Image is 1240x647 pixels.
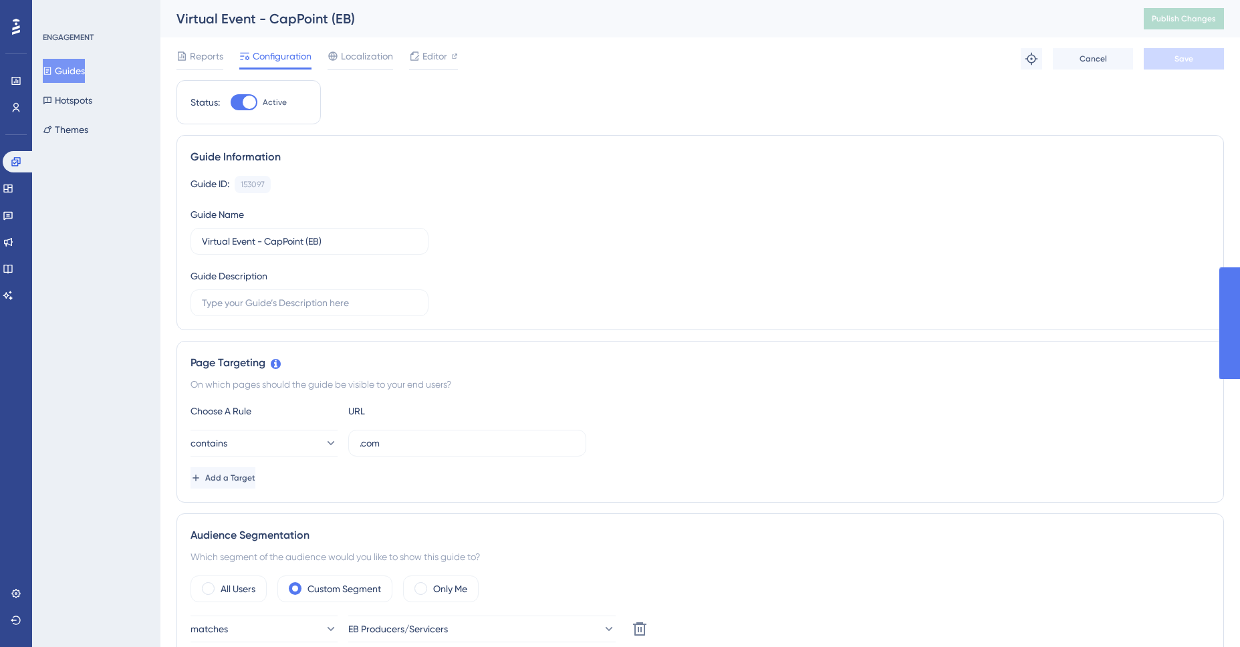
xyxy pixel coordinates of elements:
[205,473,255,483] span: Add a Target
[253,48,312,64] span: Configuration
[191,403,338,419] div: Choose A Rule
[307,581,381,597] label: Custom Segment
[191,149,1210,165] div: Guide Information
[341,48,393,64] span: Localization
[422,48,447,64] span: Editor
[191,549,1210,565] div: Which segment of the audience would you like to show this guide to?
[191,268,267,284] div: Guide Description
[191,94,220,110] div: Status:
[43,32,94,43] div: ENGAGEMENT
[1080,53,1107,64] span: Cancel
[176,9,1110,28] div: Virtual Event - CapPoint (EB)
[1152,13,1216,24] span: Publish Changes
[191,621,228,637] span: matches
[1144,8,1224,29] button: Publish Changes
[43,88,92,112] button: Hotspots
[360,436,575,450] input: yourwebsite.com/path
[202,234,417,249] input: Type your Guide’s Name here
[191,355,1210,371] div: Page Targeting
[1053,48,1133,70] button: Cancel
[202,295,417,310] input: Type your Guide’s Description here
[191,176,229,193] div: Guide ID:
[433,581,467,597] label: Only Me
[191,616,338,642] button: matches
[241,179,265,190] div: 153097
[190,48,223,64] span: Reports
[191,207,244,223] div: Guide Name
[43,118,88,142] button: Themes
[348,621,448,637] span: EB Producers/Servicers
[348,616,616,642] button: EB Producers/Servicers
[221,581,255,597] label: All Users
[191,430,338,457] button: contains
[191,376,1210,392] div: On which pages should the guide be visible to your end users?
[43,59,85,83] button: Guides
[1174,53,1193,64] span: Save
[1144,48,1224,70] button: Save
[263,97,287,108] span: Active
[191,527,1210,543] div: Audience Segmentation
[348,403,495,419] div: URL
[191,467,255,489] button: Add a Target
[191,435,227,451] span: contains
[1184,594,1224,634] iframe: UserGuiding AI Assistant Launcher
